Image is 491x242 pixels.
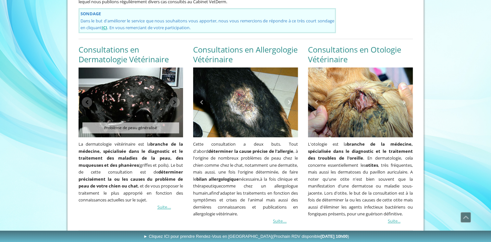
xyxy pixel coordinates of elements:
span: En vous remerciant de votre participation. [109,25,190,30]
span: comme chez un allergologue humain, [193,183,298,196]
img: Problème de peau généralisé [79,67,183,137]
span: afin [209,190,216,196]
strong: branche de la médecine, spécialisée dans le diagnostic et le traitement des troubles de l'oreille [308,141,413,161]
strong: déterminer précisément la ou les causes du problème de peau de votre chien ou chat [79,169,183,189]
b: [DATE] 10h00 [321,234,348,239]
span: (Prochain RDV disponible ) [272,234,349,239]
h2: Consultations en Allergologie Vétérinaire [193,45,298,64]
a: Défiler vers le haut [460,212,471,223]
strong: bilan allergologique [196,176,239,182]
span: Dans le but d'améliorer le service que nous souhaitons vous apporter, nous vous remercions de rép... [80,18,334,31]
strong: SONDAGE [80,11,101,17]
strong: branche de la médecine, spécialisée dans le diagnostic et le traitement des maladies de la peau, ... [79,141,183,168]
h2: Consultations en Dermatologie Vétérinaire [79,45,183,64]
span: La dermatologie vétérinaire est la (griffes et poils). Le but de cette consultation est de , et d... [79,141,183,203]
strong: déterminer la cause précise de l'allergie [208,148,293,154]
strong: otites [366,162,378,168]
span: L'otologie est la . En dermatologie, cela concerne essentiellement les , très fréquentes, mais au... [308,141,413,217]
span: Problème de peau généralisé [82,122,179,133]
span: Cette consultation a deux buts. Tout d'abord , à l'origine de nombreux problèmes de peau chez le ... [193,141,298,182]
span: . [102,25,108,30]
a: Suite... [388,218,400,224]
a: ICI [102,25,107,30]
span: ► Cliquez ICI pour prendre Rendez-Vous en [GEOGRAPHIC_DATA] [143,234,349,239]
a: Suite.... [273,218,287,224]
h2: Consultations en Otologie Vétérinaire [308,45,413,64]
span: d'adapter les traitements en fonction des symptômes et crises de l'animal mais aussi des dernière... [193,190,298,217]
a: Suite.... [157,204,171,210]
